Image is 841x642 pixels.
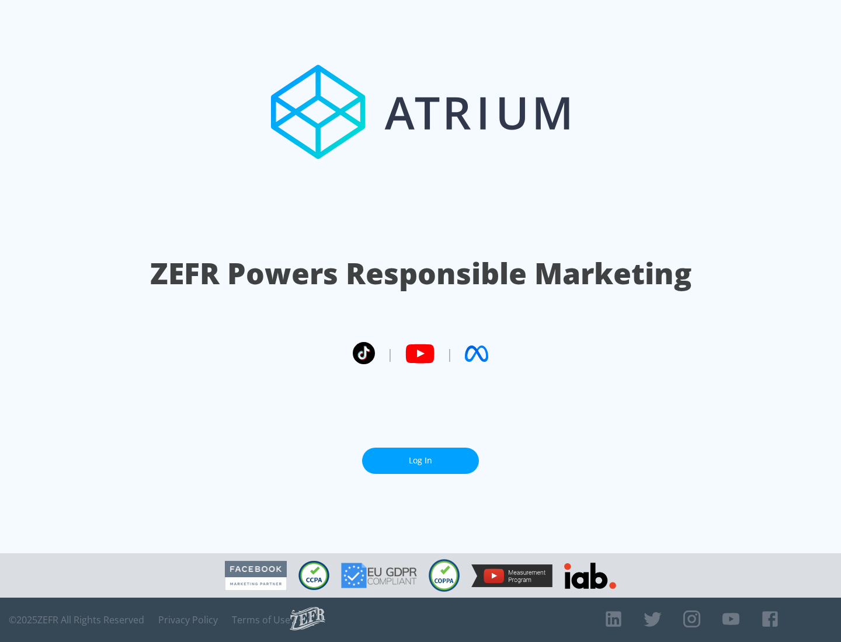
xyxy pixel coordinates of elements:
a: Terms of Use [232,614,290,626]
img: Facebook Marketing Partner [225,561,287,591]
span: | [387,345,394,362]
span: | [446,345,453,362]
img: COPPA Compliant [429,559,460,592]
a: Log In [362,448,479,474]
a: Privacy Policy [158,614,218,626]
img: CCPA Compliant [298,561,329,590]
h1: ZEFR Powers Responsible Marketing [150,253,691,294]
img: IAB [564,563,616,589]
span: © 2025 ZEFR All Rights Reserved [9,614,144,626]
img: YouTube Measurement Program [471,564,552,587]
img: GDPR Compliant [341,563,417,588]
